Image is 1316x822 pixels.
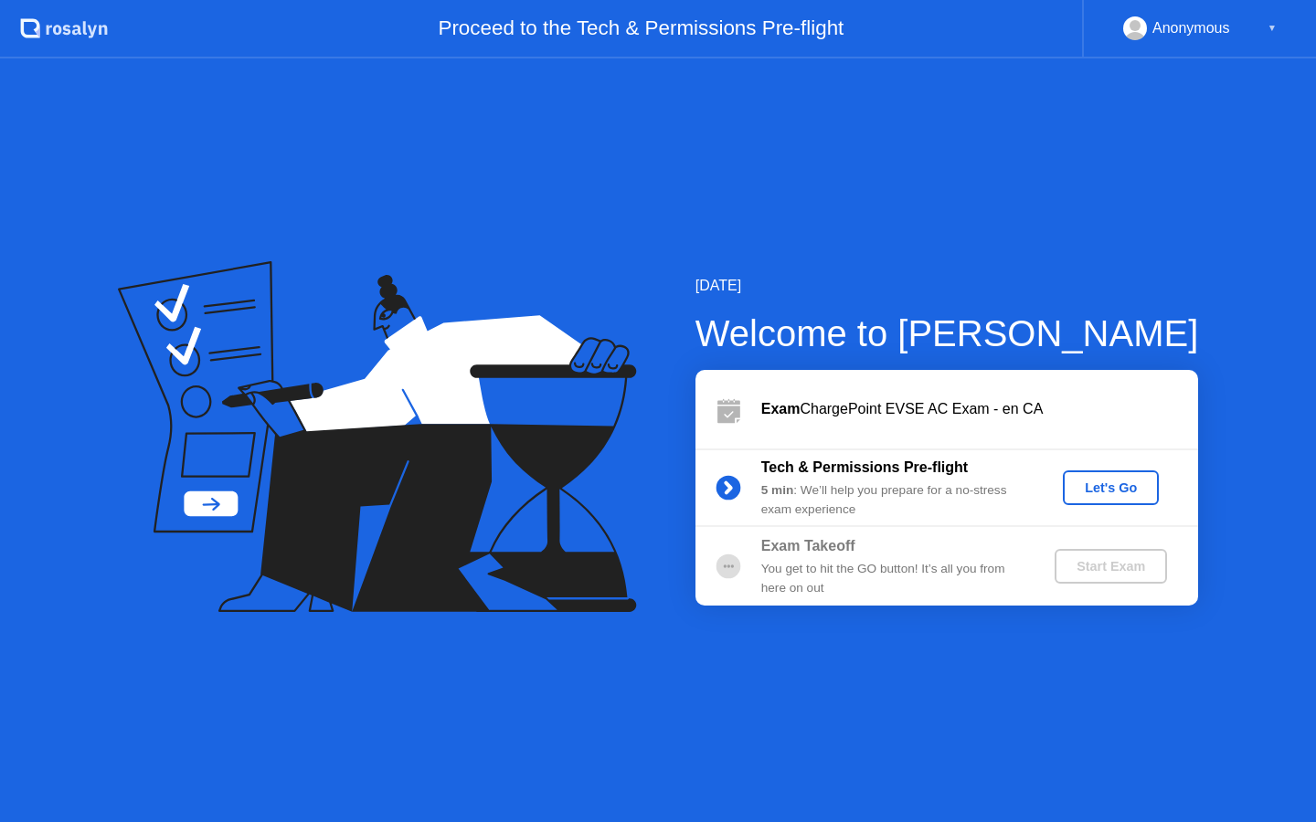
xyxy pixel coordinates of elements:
div: Anonymous [1152,16,1230,40]
div: [DATE] [695,275,1199,297]
div: Let's Go [1070,480,1151,495]
b: 5 min [761,483,794,497]
button: Start Exam [1055,549,1167,584]
b: Exam [761,401,801,416]
button: Let's Go [1063,470,1159,505]
div: Welcome to [PERSON_NAME] [695,306,1199,361]
div: : We’ll help you prepare for a no-stress exam experience [761,481,1024,519]
div: ChargePoint EVSE AC Exam - en CA [761,398,1198,420]
div: You get to hit the GO button! It’s all you from here on out [761,560,1024,597]
div: Start Exam [1062,559,1160,574]
b: Tech & Permissions Pre-flight [761,459,968,475]
b: Exam Takeoff [761,538,855,553]
div: ▼ [1268,16,1277,40]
